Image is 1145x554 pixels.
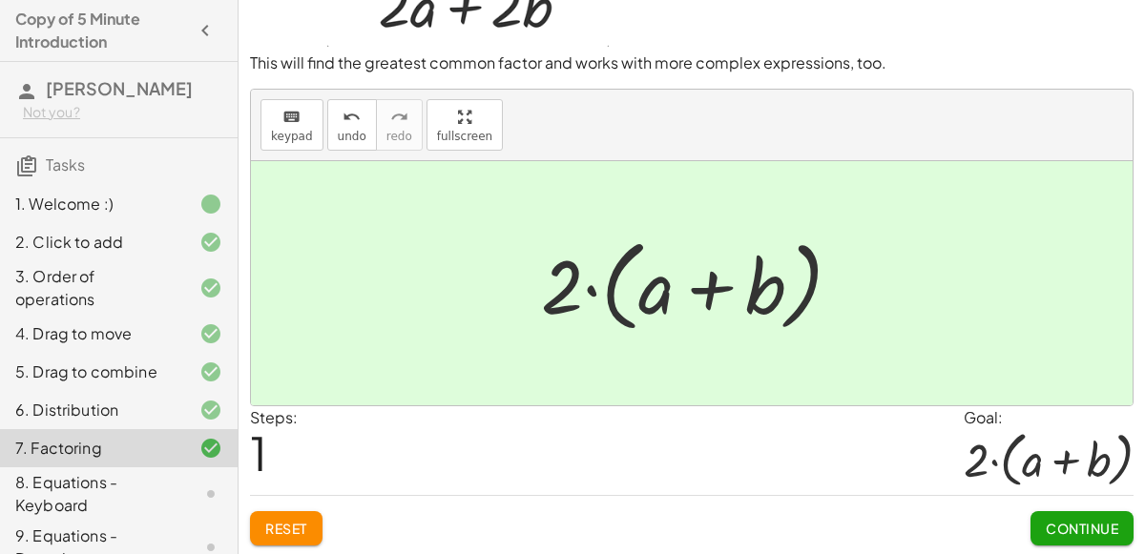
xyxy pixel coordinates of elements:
div: 2. Click to add [15,231,169,254]
div: Goal: [964,406,1134,429]
span: 1 [250,423,267,482]
span: Continue [1046,520,1118,537]
div: 1. Welcome :) [15,193,169,215]
div: 4. Drag to move [15,322,169,345]
div: 6. Distribution [15,399,169,421]
label: Steps: [250,407,298,427]
i: undo [343,106,361,129]
div: 5. Drag to combine [15,360,169,383]
button: keyboardkeypad [260,99,323,151]
div: Not you? [23,103,222,122]
h4: Copy of 5 Minute Introduction [15,8,188,53]
span: [PERSON_NAME] [46,77,193,99]
i: keyboard [282,106,301,129]
i: Task finished and correct. [199,231,222,254]
i: Task finished and correct. [199,437,222,460]
div: 7. Factoring [15,437,169,460]
i: redo [390,106,408,129]
i: Task finished and correct. [199,277,222,299]
i: Task finished and correct. [199,322,222,345]
span: Tasks [46,154,85,174]
button: Continue [1030,511,1134,545]
i: Task not started. [199,482,222,505]
i: Task finished and correct. [199,360,222,383]
span: keypad [271,130,313,143]
div: 3. Order of operations [15,265,169,311]
i: Task finished and correct. [199,399,222,421]
span: redo [386,130,412,143]
div: 8. Equations - Keyboard [15,471,169,517]
span: Reset [265,520,307,537]
button: fullscreen [427,99,503,151]
button: undoundo [327,99,377,151]
span: undo [338,130,366,143]
button: redoredo [376,99,423,151]
span: fullscreen [437,130,492,143]
i: Task finished. [199,193,222,215]
p: This will find the greatest common factor and works with more complex expressions, too. [250,52,1134,74]
button: Reset [250,511,323,545]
